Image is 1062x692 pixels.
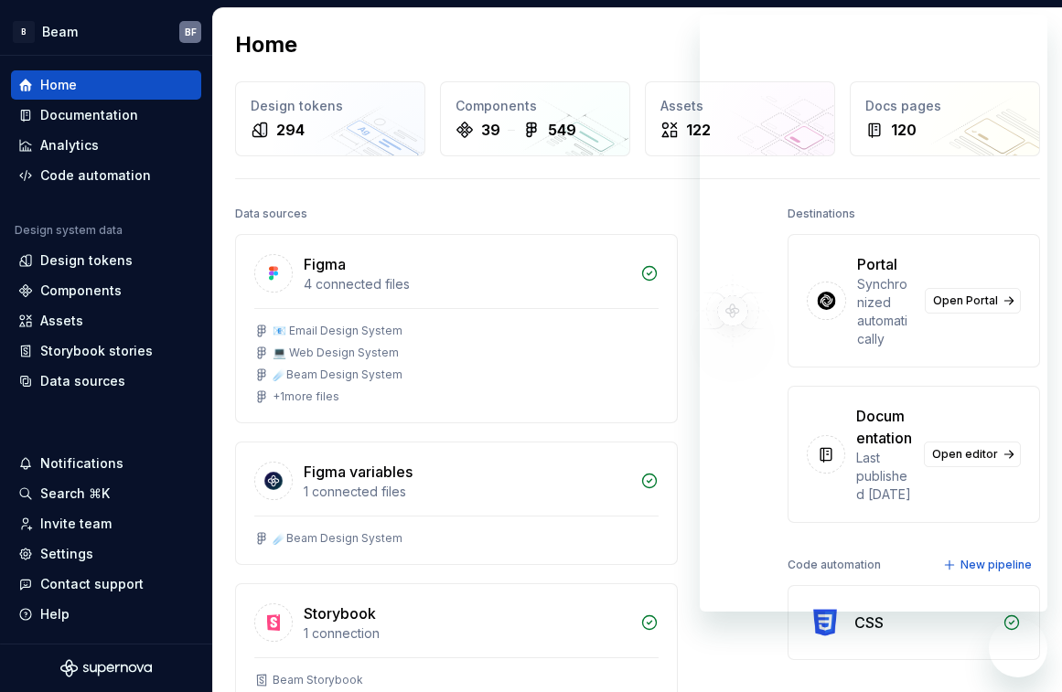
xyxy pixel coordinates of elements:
[273,367,402,382] div: ☄️Beam Design System
[15,223,123,238] div: Design system data
[456,97,615,115] div: Components
[40,166,151,185] div: Code automation
[40,454,123,473] div: Notifications
[700,15,1047,612] iframe: Messaging window
[235,201,307,227] div: Data sources
[11,367,201,396] a: Data sources
[854,612,884,633] div: CSS
[40,484,110,503] div: Search ⌘K
[40,282,122,300] div: Components
[11,70,201,100] a: Home
[11,570,201,599] button: Contact support
[481,119,500,141] div: 39
[11,246,201,275] a: Design tokens
[40,575,144,593] div: Contact support
[11,509,201,538] a: Invite team
[645,81,835,156] a: Assets122
[40,106,138,124] div: Documentation
[686,119,711,141] div: 122
[11,600,201,629] button: Help
[11,336,201,366] a: Storybook stories
[11,479,201,508] button: Search ⌘K
[40,605,70,623] div: Help
[304,624,629,643] div: 1 connection
[40,312,83,330] div: Assets
[11,101,201,130] a: Documentation
[273,531,402,546] div: ☄️Beam Design System
[40,342,153,360] div: Storybook stories
[60,659,152,677] svg: Supernova Logo
[273,346,399,360] div: 💻 Web Design System
[251,97,410,115] div: Design tokens
[40,545,93,563] div: Settings
[273,389,339,404] div: + 1 more files
[273,324,402,338] div: 📧 Email Design System
[304,253,346,275] div: Figma
[42,23,78,41] div: Beam
[304,461,413,483] div: Figma variables
[40,372,125,390] div: Data sources
[235,442,678,565] a: Figma variables1 connected files☄️Beam Design System
[235,234,678,423] a: Figma4 connected files📧 Email Design System💻 Web Design System☄️Beam Design System+1more files
[235,30,297,59] h2: Home
[185,25,197,39] div: BF
[304,275,629,293] div: 4 connected files
[11,539,201,569] a: Settings
[11,276,201,305] a: Components
[13,21,35,43] div: B
[548,119,576,141] div: 549
[11,449,201,478] button: Notifications
[40,76,77,94] div: Home
[4,12,209,51] button: BBeamBF
[304,483,629,501] div: 1 connected files
[40,136,99,154] div: Analytics
[273,673,363,687] div: Beam Storybook
[40,515,112,533] div: Invite team
[11,131,201,160] a: Analytics
[11,306,201,335] a: Assets
[304,602,376,624] div: Storybook
[989,619,1047,677] iframe: Button to launch messaging window, conversation in progress
[660,97,820,115] div: Assets
[11,161,201,190] a: Code automation
[40,251,133,270] div: Design tokens
[276,119,305,141] div: 294
[440,81,630,156] a: Components39549
[235,81,425,156] a: Design tokens294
